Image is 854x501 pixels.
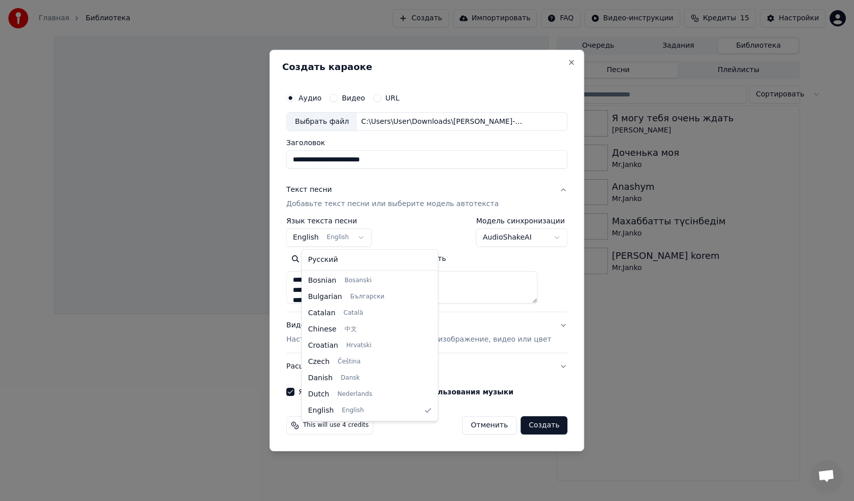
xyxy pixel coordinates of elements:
span: Croatian [308,341,338,351]
span: Nederlands [338,390,372,398]
span: Danish [308,373,332,383]
span: Hrvatski [346,342,372,350]
span: Bosanski [345,277,372,285]
span: 中文 [345,325,357,333]
span: Chinese [308,324,337,335]
span: English [308,406,334,416]
span: Català [344,309,363,317]
span: English [342,407,364,415]
span: Czech [308,357,329,367]
span: Čeština [338,358,360,366]
span: Bulgarian [308,292,342,302]
span: Catalan [308,308,335,318]
span: Русский [308,255,338,265]
span: Dansk [341,374,359,382]
span: Български [350,293,384,301]
span: Dutch [308,389,329,399]
span: Bosnian [308,276,337,286]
